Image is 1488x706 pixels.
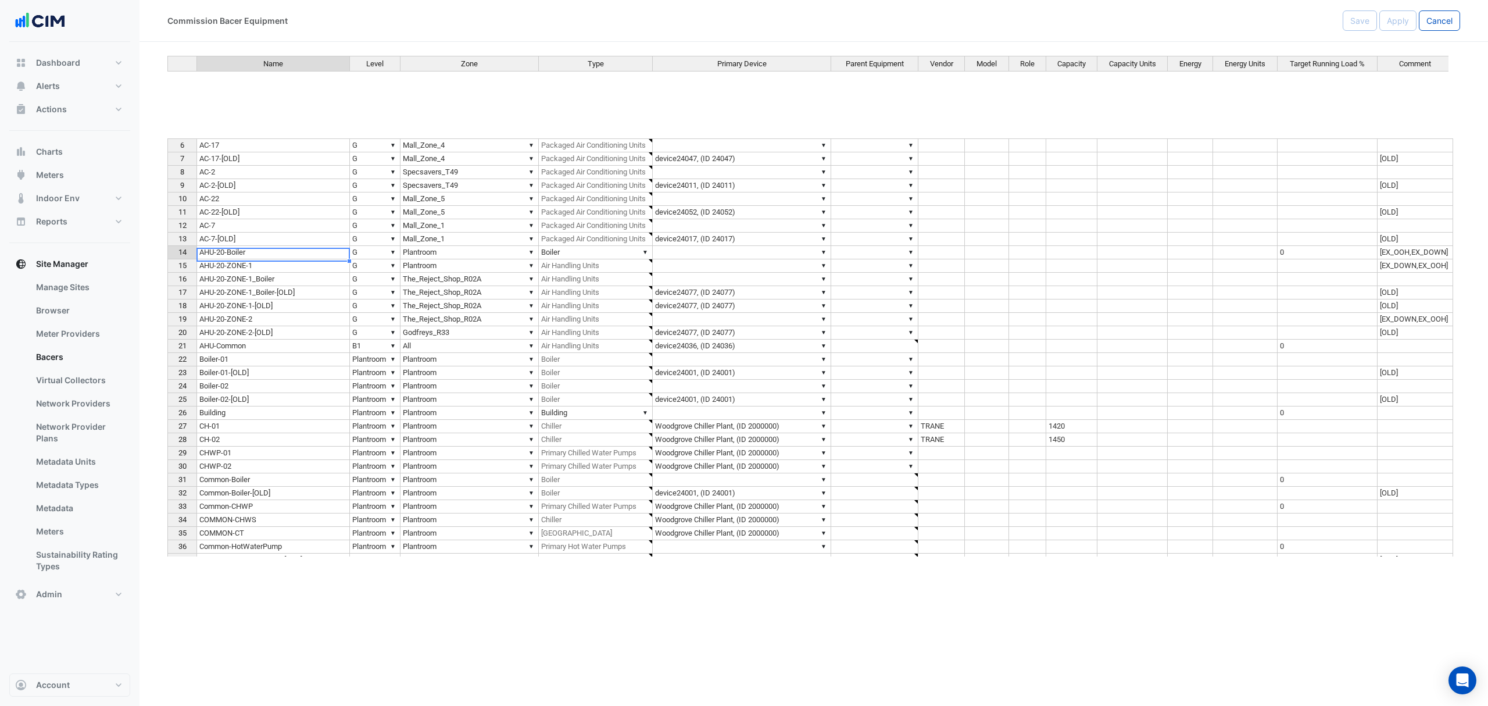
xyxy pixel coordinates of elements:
[15,57,27,69] app-icon: Dashboard
[1278,473,1378,487] td: 0
[196,192,350,206] td: AC-22
[400,326,539,340] td: Godfreys_R33
[263,60,283,68] span: Name
[527,246,536,258] div: ▼
[196,179,350,192] td: AC-2-[OLD]
[539,540,653,554] td: Primary Hot Water Pumps
[539,273,653,286] td: Air Handling Units
[196,299,350,313] td: AHU-20-ZONE-1-[OLD]
[350,487,400,500] td: Plantroom
[178,261,187,270] span: 15
[906,259,915,272] div: ▼
[906,179,915,191] div: ▼
[27,497,130,520] a: Metadata
[539,233,653,246] td: Packaged Air Conditioning Units
[527,286,536,298] div: ▼
[1448,666,1476,694] div: Open Intercom Messenger
[9,163,130,187] button: Meters
[527,192,536,205] div: ▼
[527,219,536,231] div: ▼
[27,345,130,369] a: Bacers
[653,514,831,527] td: Woodgrove Chiller Plant, (ID 2000000)
[539,286,653,299] td: Air Handling Units
[350,273,400,286] td: G
[9,673,130,697] button: Account
[400,353,539,366] td: Plantroom
[1057,60,1086,68] span: Capacity
[180,154,184,163] span: 7
[400,487,539,500] td: Plantroom
[539,393,653,407] td: Boiler
[196,460,350,473] td: CHWP-02
[819,273,828,285] div: ▼
[653,340,831,353] td: device24036, (ID 24036)
[350,407,400,420] td: Plantroom
[1278,340,1378,353] td: 0
[1278,554,1378,567] td: 0
[350,540,400,554] td: Plantroom
[178,234,187,243] span: 13
[400,340,539,353] td: All
[527,259,536,272] div: ▼
[36,57,80,69] span: Dashboard
[36,589,62,600] span: Admin
[819,206,828,218] div: ▼
[350,246,400,259] td: G
[400,407,539,420] td: Plantroom
[350,514,400,527] td: Plantroom
[653,420,831,433] td: Woodgrove Chiller Plant, (ID 2000000)
[9,98,130,121] button: Actions
[27,392,130,415] a: Network Providers
[178,208,187,216] span: 11
[1378,299,1453,313] td: [OLD]
[846,60,904,68] span: Parent Equipment
[27,322,130,345] a: Meter Providers
[819,192,828,205] div: ▼
[196,554,350,567] td: Common-HotWaterPump-[OLD]
[527,139,536,151] div: ▼
[400,259,539,273] td: Plantroom
[1290,60,1365,68] span: Target Running Load %
[400,554,539,567] td: Plantroom
[400,219,539,233] td: Mall_Zone_1
[527,152,536,165] div: ▼
[400,473,539,487] td: Plantroom
[196,273,350,286] td: AHU-20-ZONE-1_Boiler
[350,433,400,447] td: Plantroom
[906,166,915,178] div: ▼
[388,233,398,245] div: ▼
[653,286,831,299] td: device24077, (ID 24077)
[350,138,400,152] td: G
[388,273,398,285] div: ▼
[196,447,350,460] td: CHWP-01
[653,460,831,473] td: Woodgrove Chiller Plant, (ID 2000000)
[400,366,539,380] td: Plantroom
[196,500,350,514] td: Common-CHWP
[366,60,384,68] span: Level
[350,326,400,340] td: G
[819,233,828,245] div: ▼
[1046,420,1097,433] td: 1420
[400,500,539,514] td: Plantroom
[196,366,350,380] td: Boiler-01-[OLD]
[178,301,187,310] span: 18
[388,313,398,325] div: ▼
[539,420,653,433] td: Chiller
[196,259,350,273] td: AHU-20-ZONE-1
[1378,313,1453,326] td: [EX_DOWN,EX_OOH]
[388,206,398,218] div: ▼
[906,286,915,298] div: ▼
[539,487,653,500] td: Boiler
[539,407,653,420] td: Building
[350,554,400,567] td: Plantroom
[196,353,350,366] td: Boiler-01
[400,420,539,433] td: Plantroom
[539,166,653,179] td: Packaged Air Conditioning Units
[819,219,828,231] div: ▼
[178,221,187,230] span: 12
[196,138,350,152] td: AC-17
[36,216,67,227] span: Reports
[27,543,130,578] a: Sustainability Rating Types
[539,527,653,540] td: [GEOGRAPHIC_DATA]
[196,487,350,500] td: Common-Boiler-[OLD]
